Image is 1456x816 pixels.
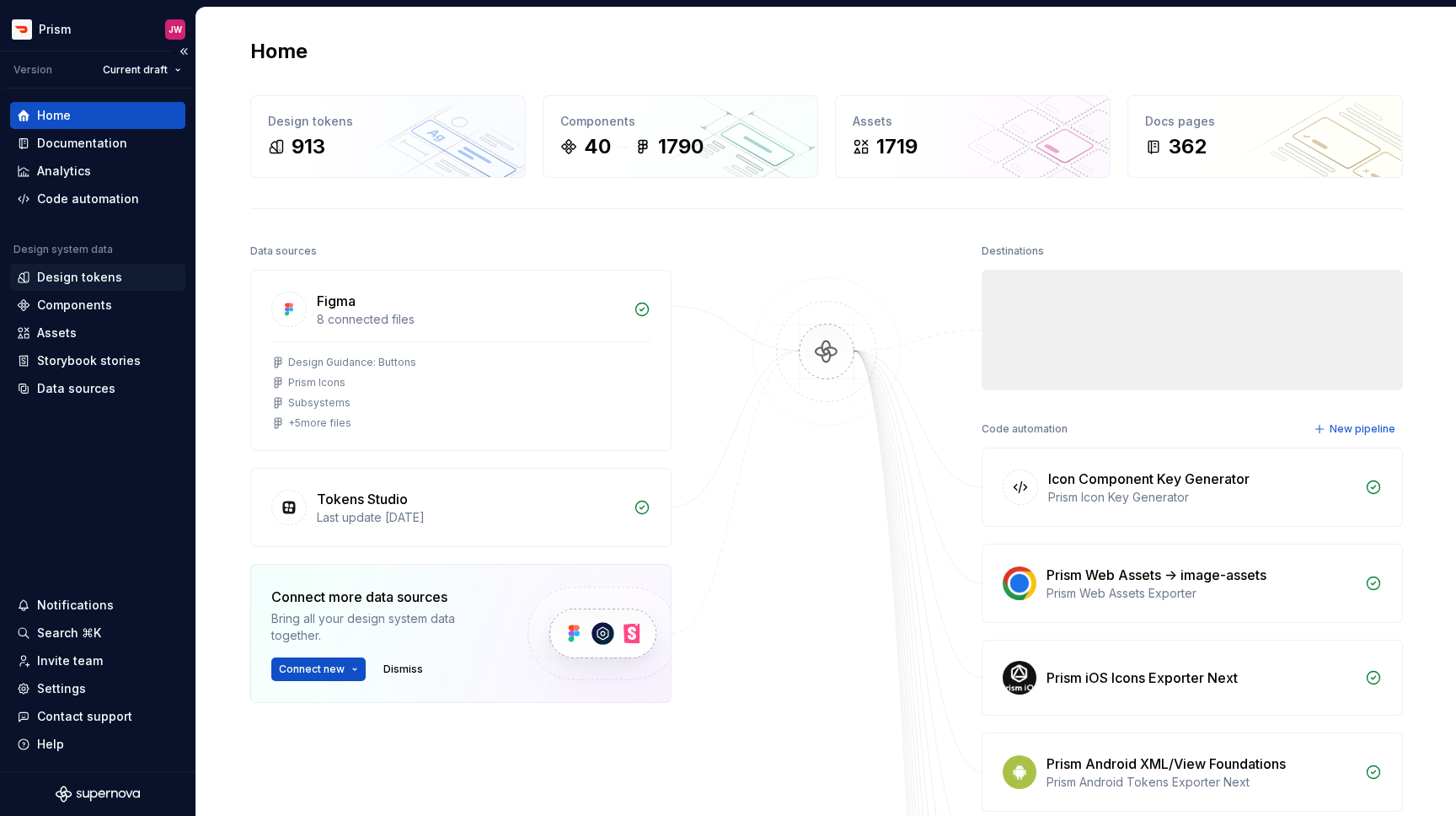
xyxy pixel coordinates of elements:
div: Bring all your design system data together. [271,610,499,644]
div: Prism [39,21,71,38]
span: Dismiss [383,663,423,676]
div: Docs pages [1145,113,1385,130]
a: Analytics [10,158,185,185]
div: Subsystems [288,396,351,410]
a: Components [10,292,185,319]
div: Settings [37,680,86,697]
div: 40 [584,133,611,160]
a: Home [10,102,185,129]
a: Design tokens [10,264,185,291]
div: Contact support [37,708,132,725]
div: Home [37,107,71,124]
div: JW [169,23,182,36]
h2: Home [250,38,308,65]
div: Prism iOS Icons Exporter Next [1046,668,1238,688]
button: Search ⌘K [10,620,185,647]
div: Design tokens [37,269,122,286]
div: Version [13,63,52,77]
div: Last update [DATE] [317,509,624,526]
div: 1790 [658,133,704,160]
div: 1719 [876,133,918,160]
div: Prism Web Assets Exporter [1046,585,1355,602]
div: Data sources [37,380,115,397]
div: Design system data [13,243,113,256]
div: 362 [1169,133,1207,160]
button: Dismiss [376,658,431,681]
div: Assets [853,113,1093,130]
div: Prism Web Assets -> image-assets [1046,565,1266,585]
span: Connect new [279,663,345,676]
div: Assets [37,325,77,341]
a: Tokens StudioLast update [DATE] [250,468,672,547]
div: Icon Component Key Generator [1048,469,1250,489]
div: Code automation [982,417,1068,441]
a: Components401790 [543,95,818,178]
div: Documentation [37,135,127,152]
a: Figma8 connected filesDesign Guidance: ButtonsPrism IconsSubsystems+5more files [250,270,672,451]
button: Connect new [271,658,366,681]
img: bd52d190-91a7-4889-9e90-eccda45865b1.png [12,19,32,40]
div: Code automation [37,191,139,207]
div: Notifications [37,597,114,614]
a: Assets [10,319,185,346]
div: Components [37,297,112,314]
button: Notifications [10,592,185,619]
a: Storybook stories [10,347,185,374]
button: Contact support [10,703,185,730]
a: Design tokens913 [250,95,526,178]
div: Figma [317,291,356,311]
div: Design tokens [268,113,508,130]
a: Documentation [10,130,185,157]
div: Prism Android XML/View Foundations [1046,754,1286,774]
button: Help [10,731,185,758]
div: Prism Icon Key Generator [1048,489,1355,506]
div: Connect more data sources [271,587,499,607]
a: Data sources [10,375,185,402]
div: 8 connected files [317,311,624,328]
span: Current draft [103,63,168,77]
a: Code automation [10,185,185,212]
div: Prism Android Tokens Exporter Next [1046,774,1355,791]
div: + 5 more files [288,416,351,430]
div: 913 [292,133,325,160]
a: Assets1719 [835,95,1111,178]
div: Tokens Studio [317,489,408,509]
a: Invite team [10,647,185,674]
a: Docs pages362 [1127,95,1403,178]
div: Storybook stories [37,352,141,369]
svg: Supernova Logo [56,786,140,803]
div: Help [37,736,64,753]
div: Data sources [250,239,317,263]
span: New pipeline [1330,422,1395,436]
button: PrismJW [3,11,192,47]
div: Invite team [37,652,103,669]
a: Settings [10,675,185,702]
div: Prism Icons [288,376,345,389]
button: Current draft [95,58,189,82]
button: Collapse sidebar [172,40,195,63]
div: Design Guidance: Buttons [288,356,416,369]
div: Components [560,113,800,130]
div: Search ⌘K [37,625,101,642]
div: Analytics [37,163,91,180]
button: New pipeline [1309,417,1403,441]
div: Destinations [982,239,1044,263]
